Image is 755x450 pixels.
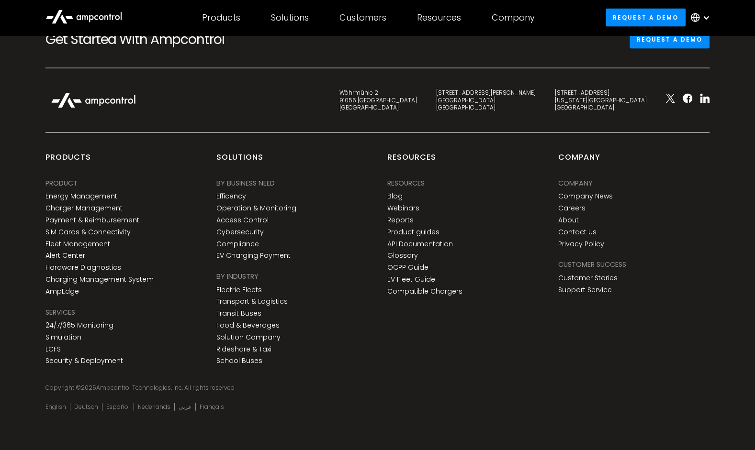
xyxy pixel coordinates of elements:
[45,357,123,365] a: Security & Deployment
[45,88,141,113] img: Ampcontrol Logo
[387,178,425,188] div: Resources
[106,403,130,411] a: Español
[216,333,281,341] a: Solution Company
[387,287,462,296] a: Compatible Chargers
[558,286,611,294] a: Support Service
[216,216,269,224] a: Access Control
[216,252,291,260] a: EV Charging Payment
[216,321,280,329] a: Food & Beverages
[216,240,259,248] a: Compliance
[558,216,578,224] a: About
[45,333,81,341] a: Simulation
[216,152,263,170] div: Solutions
[45,192,117,200] a: Energy Management
[45,307,75,318] div: SERVICES
[45,345,61,353] a: LCFS
[558,152,600,170] div: Company
[387,240,453,248] a: API Documentation
[339,12,386,23] div: Customers
[558,274,617,282] a: Customer Stories
[45,240,110,248] a: Fleet Management
[138,403,170,411] a: Nederlands
[387,204,419,212] a: Webinars
[387,275,435,284] a: EV Fleet Guide
[216,286,262,294] a: Electric Fleets
[417,12,461,23] div: Resources
[216,271,259,282] div: BY INDUSTRY
[45,152,91,170] div: products
[216,204,296,212] a: Operation & Monitoring
[387,228,439,236] a: Product guides
[45,263,121,272] a: Hardware Diagnostics
[606,9,686,26] a: Request a demo
[45,178,78,188] div: PRODUCT
[387,192,403,200] a: Blog
[45,321,113,329] a: 24/7/365 Monitoring
[387,263,428,272] a: OCPP Guide
[45,216,139,224] a: Payment & Reimbursement
[216,228,264,236] a: Cybersecurity
[554,89,646,111] div: [STREET_ADDRESS] [US_STATE][GEOGRAPHIC_DATA] [GEOGRAPHIC_DATA]
[271,12,309,23] div: Solutions
[558,228,596,236] a: Contact Us
[202,12,240,23] div: Products
[200,403,224,411] a: Français
[558,259,626,270] div: Customer success
[387,216,414,224] a: Reports
[558,192,612,200] a: Company News
[387,252,418,260] a: Glossary
[45,228,131,236] a: SIM Cards & Connectivity
[216,297,288,306] a: Transport & Logistics
[45,287,79,296] a: AmpEdge
[45,403,66,411] a: English
[45,275,154,284] a: Charging Management System
[558,178,592,188] div: Company
[492,12,535,23] div: Company
[216,178,275,188] div: BY BUSINESS NEED
[45,384,710,392] div: Copyright © Ampcontrol Technologies, Inc. All rights reserved
[216,345,271,353] a: Rideshare & Taxi
[45,32,254,48] h2: Get Started With Ampcontrol
[81,384,96,392] span: 2025
[74,403,98,411] a: Deutsch
[179,403,192,411] a: عربي
[558,204,585,212] a: Careers
[436,89,535,111] div: [STREET_ADDRESS][PERSON_NAME] [GEOGRAPHIC_DATA] [GEOGRAPHIC_DATA]
[558,240,604,248] a: Privacy Policy
[216,192,246,200] a: Efficency
[216,309,261,318] a: Transit Buses
[45,252,85,260] a: Alert Center
[216,357,262,365] a: School Buses
[630,31,710,48] a: Request a demo
[387,152,436,170] div: Resources
[339,89,417,111] div: Wöhrmühle 2 91056 [GEOGRAPHIC_DATA] [GEOGRAPHIC_DATA]
[45,204,123,212] a: Charger Management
